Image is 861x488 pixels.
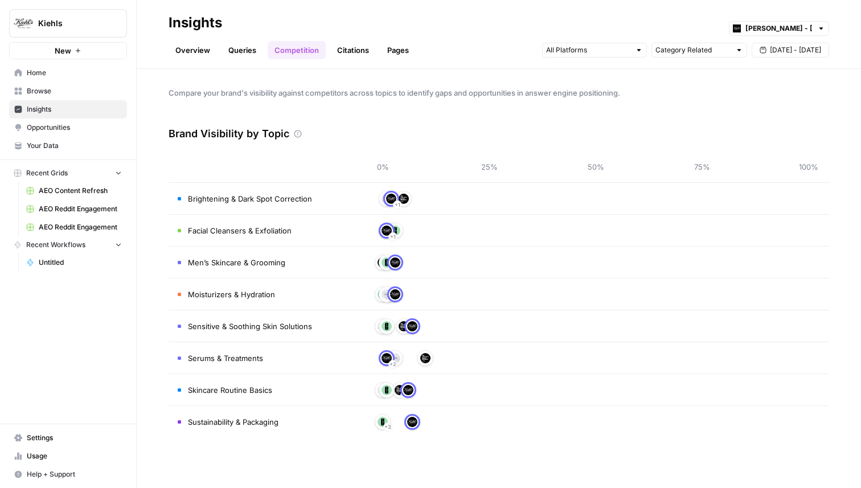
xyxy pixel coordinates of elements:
[378,417,388,427] img: 0b58p10nk298im49qymyddyeu4sw
[407,417,417,427] img: lbzhdkgn1ruc4m4z5mjfsqir60oh
[584,161,607,173] span: 50%
[382,225,392,236] img: lbzhdkgn1ruc4m4z5mjfsqir60oh
[371,161,394,173] span: 0%
[382,194,392,204] img: 8hwi8zl0nptjmi9m5najyhe6d0od
[382,321,392,331] img: 0b58p10nk298im49qymyddyeu4sw
[268,41,326,59] a: Competition
[390,225,400,236] img: 0b58p10nk298im49qymyddyeu4sw
[21,182,127,200] a: AEO Content Refresh
[691,161,714,173] span: 75%
[169,126,289,142] h3: Brand Visibility by Topic
[9,429,127,447] a: Settings
[188,416,278,428] span: Sustainability & Packaging
[188,289,275,300] span: Moisturizers & Hydration
[13,13,34,34] img: Kiehls Logo
[9,42,127,59] button: New
[9,100,127,118] a: Insights
[9,137,127,155] a: Your Data
[380,41,416,59] a: Pages
[27,451,122,461] span: Usage
[382,257,392,268] img: 0b58p10nk298im49qymyddyeu4sw
[390,353,400,363] img: 8hwi8zl0nptjmi9m5najyhe6d0od
[390,257,400,268] img: lbzhdkgn1ruc4m4z5mjfsqir60oh
[390,289,400,300] img: lbzhdkgn1ruc4m4z5mjfsqir60oh
[9,165,127,182] button: Recent Grids
[55,45,71,56] span: New
[169,14,222,32] div: Insights
[378,385,388,395] img: 8hwi8zl0nptjmi9m5najyhe6d0od
[478,161,501,173] span: 25%
[188,321,312,332] span: Sensitive & Soothing Skin Solutions
[403,385,413,395] img: lbzhdkgn1ruc4m4z5mjfsqir60oh
[9,64,127,82] a: Home
[9,9,127,38] button: Workspace: Kiehls
[188,257,285,268] span: Men’s Skincare & Grooming
[188,352,263,364] span: Serums & Treatments
[9,82,127,100] a: Browse
[395,199,400,211] span: + 1
[169,41,217,59] a: Overview
[378,289,388,300] img: 0b58p10nk298im49qymyddyeu4sw
[21,253,127,272] a: Untitled
[407,321,417,331] img: lbzhdkgn1ruc4m4z5mjfsqir60oh
[188,225,292,236] span: Facial Cleansers & Exfoliation
[386,194,396,204] img: lbzhdkgn1ruc4m4z5mjfsqir60oh
[27,86,122,96] span: Browse
[169,87,829,99] span: Compare your brand's visibility against competitors across topics to identify gaps and opportunit...
[9,118,127,137] a: Opportunities
[188,193,312,204] span: Brightening & Dark Spot Correction
[27,141,122,151] span: Your Data
[9,465,127,483] button: Help + Support
[27,68,122,78] span: Home
[188,384,272,396] span: Skincare Routine Basics
[399,194,409,204] img: 1t0k3rxub7xjuwm09mezwmq6ezdv
[378,321,388,331] img: 8hwi8zl0nptjmi9m5najyhe6d0od
[9,447,127,465] a: Usage
[395,385,405,395] img: 1t0k3rxub7xjuwm09mezwmq6ezdv
[382,289,392,300] img: 8hwi8zl0nptjmi9m5najyhe6d0od
[752,43,829,58] button: [DATE] - [DATE]
[26,168,68,178] span: Recent Grids
[39,222,122,232] span: AEO Reddit Engagement
[21,218,127,236] a: AEO Reddit Engagement
[382,353,392,363] img: lbzhdkgn1ruc4m4z5mjfsqir60oh
[655,44,731,56] input: Category Related
[420,353,430,363] img: 1t0k3rxub7xjuwm09mezwmq6ezdv
[27,122,122,133] span: Opportunities
[222,41,263,59] a: Queries
[384,421,391,433] span: + 3
[39,186,122,196] span: AEO Content Refresh
[770,45,821,55] span: [DATE] - [DATE]
[382,385,392,395] img: 0b58p10nk298im49qymyddyeu4sw
[21,200,127,218] a: AEO Reddit Engagement
[39,204,122,214] span: AEO Reddit Engagement
[389,359,396,370] span: + 2
[745,23,813,34] input: Kiehl's - UK
[390,231,396,243] span: + 1
[39,257,122,268] span: Untitled
[797,161,820,173] span: 100%
[27,433,122,443] span: Settings
[27,104,122,114] span: Insights
[330,41,376,59] a: Citations
[26,240,85,250] span: Recent Workflows
[9,236,127,253] button: Recent Workflows
[399,321,409,331] img: 1t0k3rxub7xjuwm09mezwmq6ezdv
[378,257,388,268] img: 1t0k3rxub7xjuwm09mezwmq6ezdv
[38,18,107,29] span: Kiehls
[546,44,630,56] input: All Platforms
[27,469,122,479] span: Help + Support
